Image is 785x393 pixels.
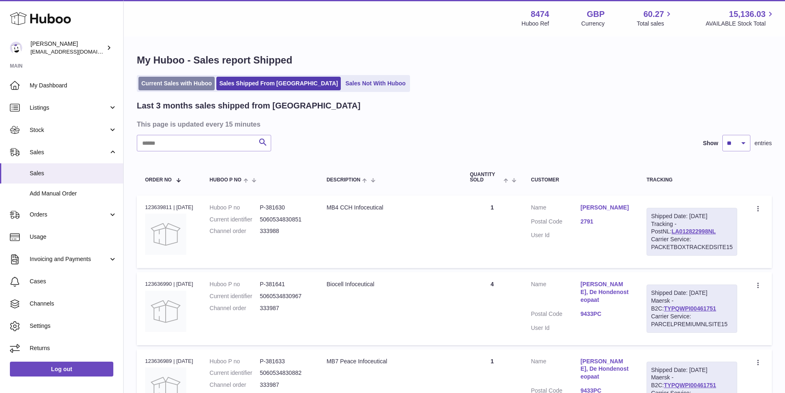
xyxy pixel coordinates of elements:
[643,9,664,20] span: 60.27
[260,292,310,300] dd: 5060534830967
[705,20,775,28] span: AVAILABLE Stock Total
[672,228,716,235] a: LA012822998NL
[651,212,733,220] div: Shipped Date: [DATE]
[705,9,775,28] a: 15,136.03 AVAILABLE Stock Total
[30,300,117,308] span: Channels
[145,280,193,288] div: 123636990 | [DATE]
[531,204,580,214] dt: Name
[651,235,733,251] div: Carrier Service: PACKETBOXTRACKEDSITE15
[145,204,193,211] div: 123639811 | [DATE]
[30,40,105,56] div: [PERSON_NAME]
[531,280,580,306] dt: Name
[581,280,630,304] a: [PERSON_NAME], De Hondenosteopaat
[137,120,770,129] h3: This page is updated every 15 minutes
[30,126,108,134] span: Stock
[637,9,673,28] a: 60.27 Total sales
[210,381,260,389] dt: Channel order
[651,313,733,328] div: Carrier Service: PARCELPREMIUMNLSITE15
[664,305,716,312] a: TYPQWPI00461751
[145,177,172,183] span: Order No
[30,190,117,198] span: Add Manual Order
[581,20,605,28] div: Currency
[210,177,241,183] span: Huboo P no
[647,208,737,256] div: Tracking - PostNL:
[30,48,121,55] span: [EMAIL_ADDRESS][DOMAIN_NAME]
[531,231,580,239] dt: User Id
[30,169,117,177] span: Sales
[651,366,733,374] div: Shipped Date: [DATE]
[210,304,260,312] dt: Channel order
[260,227,310,235] dd: 333988
[326,280,453,288] div: Biocell Infoceutical
[470,172,501,183] span: Quantity Sold
[581,218,630,226] a: 2791
[531,218,580,228] dt: Postal Code
[326,177,360,183] span: Description
[260,204,310,212] dd: P-381630
[210,216,260,224] dt: Current identifier
[462,272,523,345] td: 4
[210,369,260,377] dt: Current identifier
[522,20,549,28] div: Huboo Ref
[210,204,260,212] dt: Huboo P no
[210,227,260,235] dt: Channel order
[216,77,341,90] a: Sales Shipped From [GEOGRAPHIC_DATA]
[581,204,630,212] a: [PERSON_NAME]
[531,310,580,320] dt: Postal Code
[210,292,260,300] dt: Current identifier
[30,82,117,89] span: My Dashboard
[137,54,772,67] h1: My Huboo - Sales report Shipped
[326,204,453,212] div: MB4 CCH Infoceutical
[30,344,117,352] span: Returns
[647,177,737,183] div: Tracking
[30,255,108,263] span: Invoicing and Payments
[210,358,260,365] dt: Huboo P no
[145,358,193,365] div: 123636989 | [DATE]
[581,358,630,381] a: [PERSON_NAME], De Hondenosteopaat
[260,369,310,377] dd: 5060534830882
[703,139,718,147] label: Show
[10,42,22,54] img: orders@neshealth.com
[10,362,113,377] a: Log out
[531,358,580,383] dt: Name
[531,9,549,20] strong: 8474
[729,9,766,20] span: 15,136.03
[30,322,117,330] span: Settings
[587,9,605,20] strong: GBP
[531,177,630,183] div: Customer
[637,20,673,28] span: Total sales
[137,100,361,111] h2: Last 3 months sales shipped from [GEOGRAPHIC_DATA]
[260,358,310,365] dd: P-381633
[210,280,260,288] dt: Huboo P no
[260,381,310,389] dd: 333987
[326,358,453,365] div: MB7 Peace Infoceutical
[647,285,737,332] div: Maersk - B2C:
[755,139,772,147] span: entries
[145,214,186,255] img: no-photo.jpg
[651,289,733,297] div: Shipped Date: [DATE]
[30,104,108,112] span: Listings
[664,382,716,388] a: TYPQWPI00461751
[581,310,630,318] a: 9433PC
[531,324,580,332] dt: User Id
[260,216,310,224] dd: 5060534830851
[260,304,310,312] dd: 333987
[462,195,523,268] td: 1
[30,278,117,285] span: Cases
[260,280,310,288] dd: P-381641
[138,77,215,90] a: Current Sales with Huboo
[30,211,108,219] span: Orders
[30,233,117,241] span: Usage
[145,291,186,332] img: no-photo.jpg
[342,77,408,90] a: Sales Not With Huboo
[30,148,108,156] span: Sales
